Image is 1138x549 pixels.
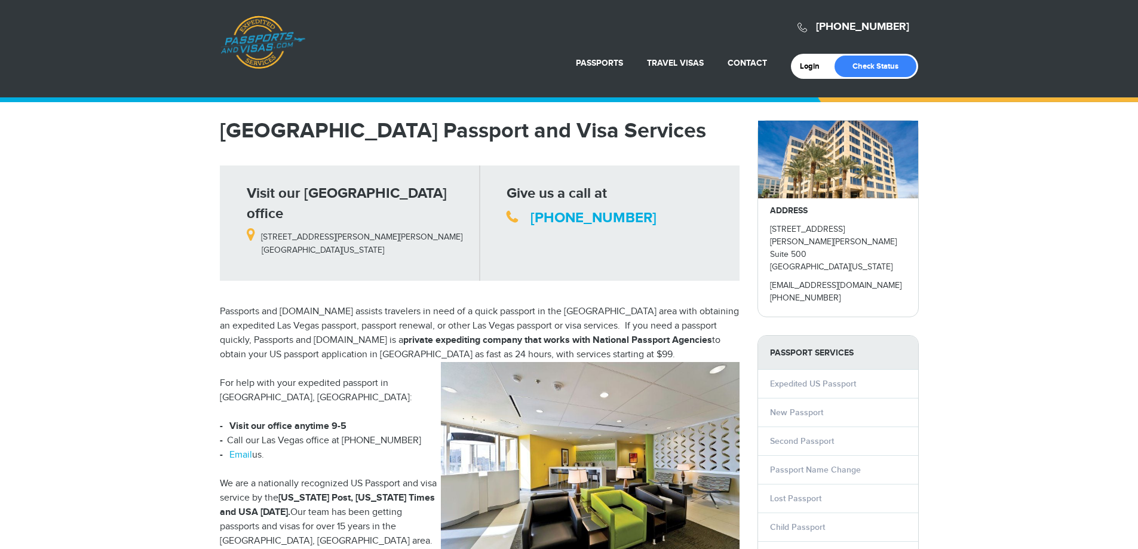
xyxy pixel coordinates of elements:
[770,522,825,532] a: Child Passport
[247,224,471,256] p: [STREET_ADDRESS][PERSON_NAME][PERSON_NAME] [GEOGRAPHIC_DATA][US_STATE]
[403,335,712,346] strong: private expediting company that works with National Passport Agencies
[229,449,252,461] a: Email
[835,56,916,77] a: Check Status
[576,58,623,68] a: Passports
[220,448,740,462] li: us.
[758,336,918,370] strong: PASSPORT SERVICES
[507,185,607,202] strong: Give us a call at
[770,379,856,389] a: Expedited US Passport
[229,421,346,432] strong: Visit our office anytime 9-5
[816,20,909,33] a: [PHONE_NUMBER]
[770,436,834,446] a: Second Passport
[770,465,861,475] a: Passport Name Change
[770,493,821,504] a: Lost Passport
[770,206,808,216] strong: ADDRESS
[770,281,901,290] a: [EMAIL_ADDRESS][DOMAIN_NAME]
[647,58,704,68] a: Travel Visas
[220,477,740,548] p: We are a nationally recognized US Passport and visa service by the Our team has been getting pass...
[758,121,918,198] img: howardhughes_-_28de80_-_029b8f063c7946511503b0bb3931d518761db640.jpg
[220,376,740,405] p: For help with your expedited passport in [GEOGRAPHIC_DATA], [GEOGRAPHIC_DATA]:
[770,223,906,274] p: [STREET_ADDRESS][PERSON_NAME][PERSON_NAME] Suite 500 [GEOGRAPHIC_DATA][US_STATE]
[247,185,447,222] strong: Visit our [GEOGRAPHIC_DATA] office
[530,209,657,226] a: [PHONE_NUMBER]
[220,492,435,518] strong: [US_STATE] Post, [US_STATE] Times and USA [DATE].
[220,120,740,142] h1: [GEOGRAPHIC_DATA] Passport and Visa Services
[800,62,828,71] a: Login
[220,434,740,448] li: Call our Las Vegas office at [PHONE_NUMBER]
[220,305,740,362] p: Passports and [DOMAIN_NAME] assists travelers in need of a quick passport in the [GEOGRAPHIC_DATA...
[220,16,305,69] a: Passports & [DOMAIN_NAME]
[728,58,767,68] a: Contact
[770,407,823,418] a: New Passport
[770,292,906,305] p: [PHONE_NUMBER]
